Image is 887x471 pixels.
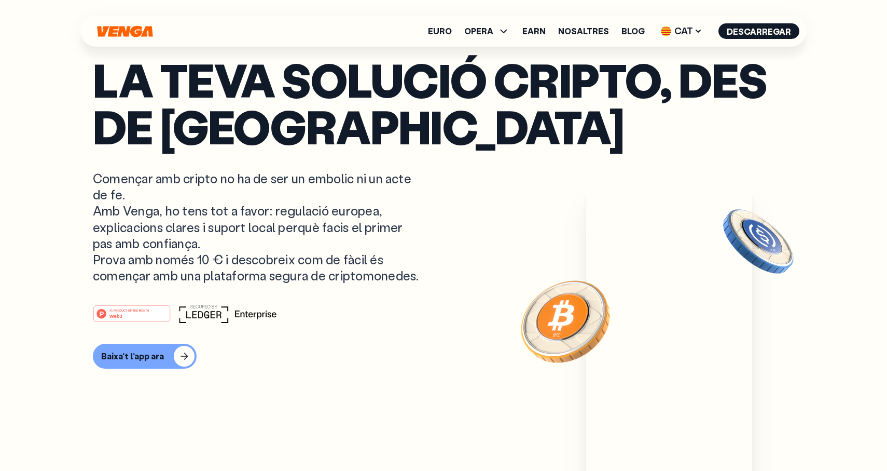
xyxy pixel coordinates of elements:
a: Nosaltres [558,27,609,35]
svg: Inici [96,25,154,37]
p: La teva solució cripto, des de [GEOGRAPHIC_DATA] [93,56,794,150]
img: flag-cat [661,26,671,36]
div: Baixa't l'app ara [101,351,164,361]
button: Descarregar [718,23,799,39]
a: Blog [621,27,645,35]
img: USDC coin [721,204,796,279]
tspan: #1 PRODUCT OF THE MONTH [109,309,149,312]
p: Començar amb cripto no ha de ser un embolic ni un acte de fe. Amb Venga, ho tens tot a favor: reg... [93,170,421,284]
span: CAT [657,23,706,39]
span: OPERA [464,27,493,35]
button: Baixa't l'app ara [93,344,197,369]
a: Earn [522,27,546,35]
a: Euro [428,27,452,35]
img: Bitcoin [519,274,612,368]
a: Baixa't l'app ara [93,344,794,369]
tspan: Web3 [109,313,122,319]
span: OPERA [464,25,510,37]
a: #1 PRODUCT OF THE MONTHWeb3 [93,311,171,325]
